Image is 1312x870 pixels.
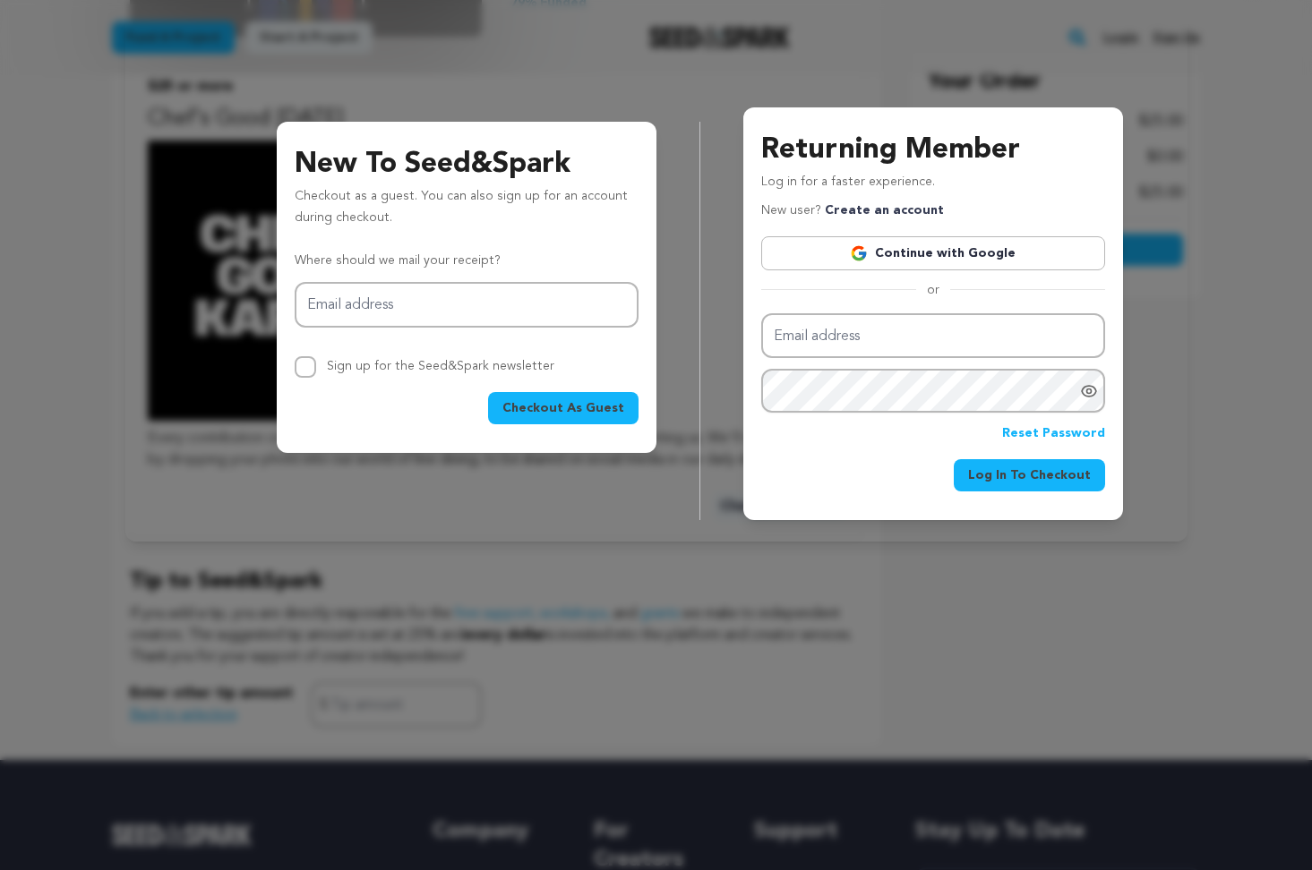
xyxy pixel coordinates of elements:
button: Checkout As Guest [488,392,639,424]
span: Log In To Checkout [968,466,1091,484]
label: Sign up for the Seed&Spark newsletter [327,360,554,372]
img: Google logo [850,244,868,262]
button: Log In To Checkout [954,459,1105,491]
h3: Returning Member [761,129,1105,172]
p: Checkout as a guest. You can also sign up for an account during checkout. [295,186,639,236]
a: Show password as plain text. Warning: this will display your password on the screen. [1080,382,1098,400]
p: New user? [761,200,944,222]
p: Log in for a faster experience. [761,172,1105,200]
h3: New To Seed&Spark [295,143,639,186]
a: Create an account [825,204,944,217]
a: Continue with Google [761,236,1105,270]
input: Email address [761,313,1105,359]
p: Where should we mail your receipt? [295,251,639,272]
a: Reset Password [1002,423,1105,445]
span: or [916,281,950,299]
input: Email address [295,282,639,328]
span: Checkout As Guest [502,399,624,417]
